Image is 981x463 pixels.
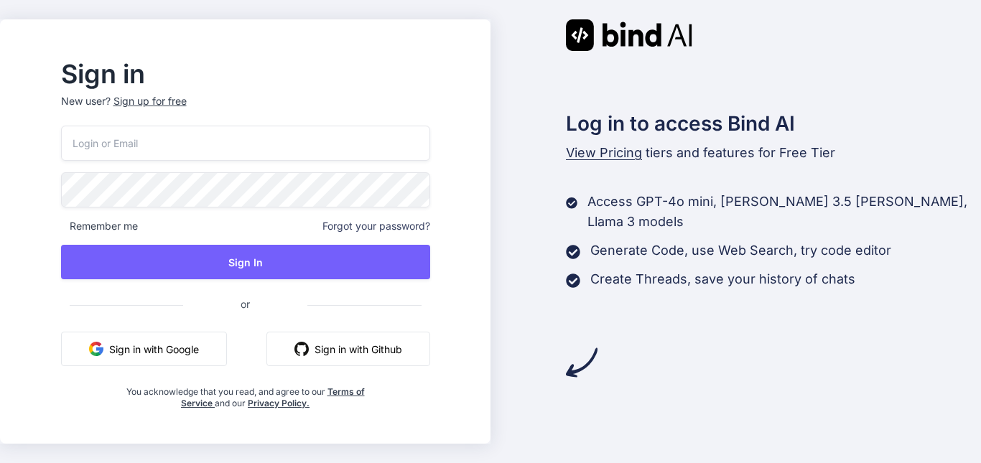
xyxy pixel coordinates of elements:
[294,342,309,356] img: github
[566,347,598,378] img: arrow
[61,245,430,279] button: Sign In
[248,398,310,408] a: Privacy Policy.
[590,269,855,289] p: Create Threads, save your history of chats
[566,19,692,51] img: Bind AI logo
[322,219,430,233] span: Forgot your password?
[590,240,891,261] p: Generate Code, use Web Search, try code editor
[181,386,365,408] a: Terms of Service
[566,145,642,160] span: View Pricing
[566,108,981,139] h2: Log in to access Bind AI
[61,94,430,126] p: New user?
[61,332,227,366] button: Sign in with Google
[61,219,138,233] span: Remember me
[587,192,981,232] p: Access GPT-4o mini, [PERSON_NAME] 3.5 [PERSON_NAME], Llama 3 models
[113,94,187,108] div: Sign up for free
[61,62,430,85] h2: Sign in
[61,126,430,161] input: Login or Email
[566,143,981,163] p: tiers and features for Free Tier
[266,332,430,366] button: Sign in with Github
[122,378,368,409] div: You acknowledge that you read, and agree to our and our
[183,286,307,322] span: or
[89,342,103,356] img: google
